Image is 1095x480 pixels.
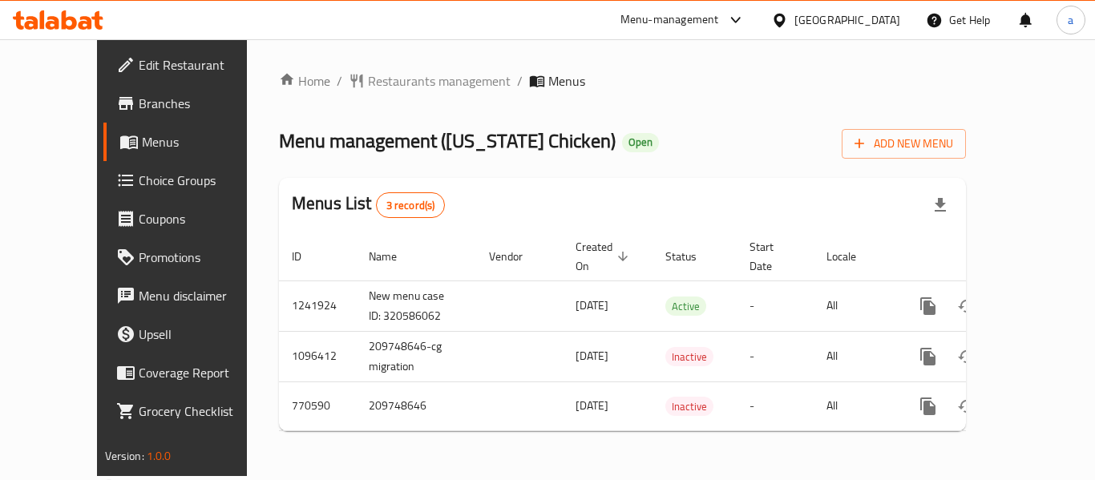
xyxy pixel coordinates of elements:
button: more [909,337,948,376]
div: Total records count [376,192,446,218]
span: Menus [548,71,585,91]
span: Locale [826,247,877,266]
button: Change Status [948,287,986,325]
span: [DATE] [576,295,608,316]
span: Restaurants management [368,71,511,91]
div: Export file [921,186,960,224]
a: Branches [103,84,280,123]
span: Coupons [139,209,267,228]
td: - [737,280,814,331]
span: Created On [576,237,633,276]
button: more [909,287,948,325]
span: Upsell [139,325,267,344]
span: Grocery Checklist [139,401,267,421]
button: more [909,387,948,426]
td: - [737,331,814,381]
span: Menu disclaimer [139,286,267,305]
span: Branches [139,94,267,113]
div: Open [622,133,659,152]
span: Menu management ( [US_STATE] Chicken ) [279,123,616,159]
div: Menu-management [620,10,719,30]
div: Active [665,296,706,316]
a: Choice Groups [103,161,280,200]
span: Promotions [139,248,267,267]
span: Inactive [665,348,713,366]
span: Menus [142,132,267,151]
button: Change Status [948,337,986,376]
div: Inactive [665,347,713,366]
span: [DATE] [576,395,608,416]
td: 209748646-cg migration [356,331,476,381]
a: Promotions [103,238,280,276]
a: Edit Restaurant [103,46,280,84]
button: Add New Menu [842,129,966,159]
span: Start Date [750,237,794,276]
span: ID [292,247,322,266]
td: New menu case ID: 320586062 [356,280,476,331]
span: Status [665,247,717,266]
td: - [737,381,814,430]
td: All [814,280,896,331]
h2: Menus List [292,192,445,218]
li: / [337,71,342,91]
td: 209748646 [356,381,476,430]
a: Menus [103,123,280,161]
td: All [814,381,896,430]
a: Restaurants management [349,71,511,91]
div: [GEOGRAPHIC_DATA] [794,11,900,29]
span: Add New Menu [855,134,953,154]
a: Menu disclaimer [103,276,280,315]
span: Vendor [489,247,543,266]
span: 3 record(s) [377,198,445,213]
span: Active [665,297,706,316]
nav: breadcrumb [279,71,966,91]
td: All [814,331,896,381]
span: Choice Groups [139,171,267,190]
span: Inactive [665,397,713,416]
span: 1.0.0 [147,446,172,466]
table: enhanced table [279,232,1076,431]
span: Open [622,135,659,149]
span: Name [369,247,418,266]
li: / [517,71,523,91]
td: 1241924 [279,280,356,331]
span: [DATE] [576,345,608,366]
a: Grocery Checklist [103,392,280,430]
span: Version: [105,446,144,466]
a: Coverage Report [103,353,280,392]
th: Actions [896,232,1076,281]
td: 770590 [279,381,356,430]
span: a [1068,11,1073,29]
span: Coverage Report [139,363,267,382]
a: Upsell [103,315,280,353]
span: Edit Restaurant [139,55,267,75]
td: 1096412 [279,331,356,381]
button: Change Status [948,387,986,426]
a: Home [279,71,330,91]
a: Coupons [103,200,280,238]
